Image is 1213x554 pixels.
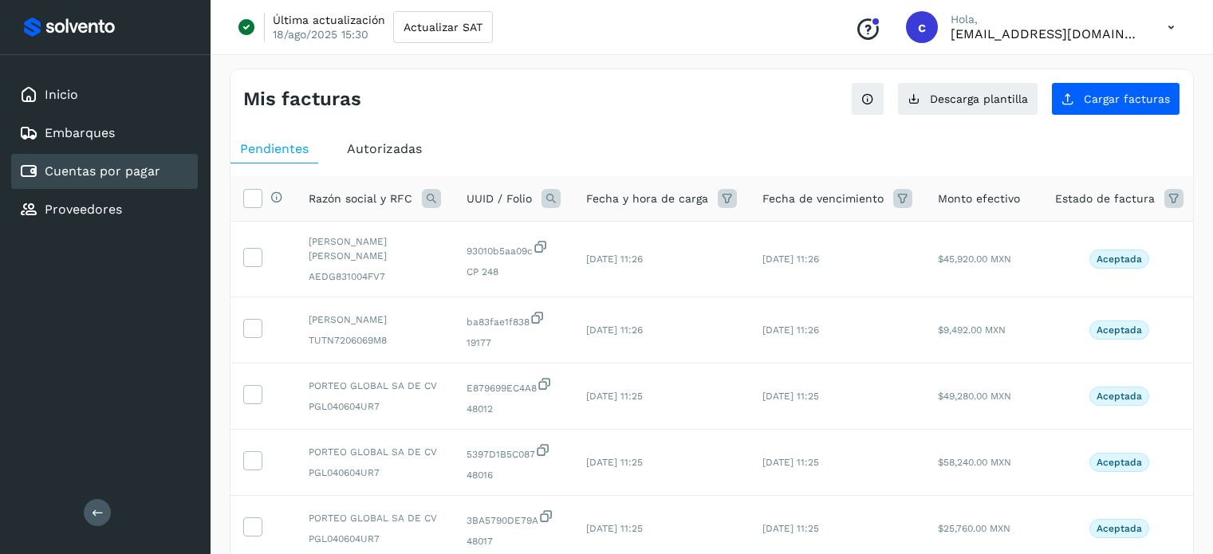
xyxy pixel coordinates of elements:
span: [PERSON_NAME] [PERSON_NAME] [309,234,441,263]
a: Cuentas por pagar [45,163,160,179]
span: $45,920.00 MXN [938,253,1011,265]
span: [DATE] 11:26 [586,253,643,265]
p: Última actualización [273,13,385,27]
span: UUID / Folio [467,191,532,207]
button: Cargar facturas [1051,82,1180,116]
h4: Mis facturas [243,88,361,111]
button: Actualizar SAT [393,11,493,43]
a: Proveedores [45,202,122,217]
span: 48012 [467,402,561,416]
span: [DATE] 11:25 [762,457,819,468]
span: 93010b5aa09c [467,239,561,258]
p: Aceptada [1097,391,1142,402]
span: Fecha y hora de carga [586,191,708,207]
div: Cuentas por pagar [11,154,198,189]
span: $49,280.00 MXN [938,391,1011,402]
div: Embarques [11,116,198,151]
span: [DATE] 11:25 [762,391,819,402]
span: Cargar facturas [1084,93,1170,104]
span: PGL040604UR7 [309,399,441,414]
span: Monto efectivo [938,191,1020,207]
span: 5397D1B5C087 [467,442,561,462]
span: AEDG831004FV7 [309,269,441,284]
span: Fecha de vencimiento [762,191,884,207]
span: [PERSON_NAME] [309,312,441,327]
span: [DATE] 11:25 [586,523,643,534]
span: PORTEO GLOBAL SA DE CV [309,379,441,393]
p: cxp1@53cargo.com [951,26,1142,41]
a: Inicio [45,87,78,102]
span: PGL040604UR7 [309,466,441,480]
span: Autorizadas [347,141,422,156]
span: PORTEO GLOBAL SA DE CV [309,511,441,525]
span: CP 248 [467,265,561,279]
span: 48016 [467,468,561,482]
div: Inicio [11,77,198,112]
span: Razón social y RFC [309,191,412,207]
p: Aceptada [1097,253,1142,265]
span: [DATE] 11:26 [762,253,819,265]
span: $25,760.00 MXN [938,523,1010,534]
span: ba83fae1f838 [467,310,561,329]
span: [DATE] 11:25 [586,457,643,468]
span: Pendientes [240,141,309,156]
p: Aceptada [1097,457,1142,468]
a: Embarques [45,125,115,140]
span: PGL040604UR7 [309,532,441,546]
p: Aceptada [1097,324,1142,336]
span: 48017 [467,534,561,548]
span: Actualizar SAT [404,22,482,33]
div: Proveedores [11,192,198,227]
span: E879699EC4A8 [467,376,561,395]
span: $9,492.00 MXN [938,324,1006,336]
span: [DATE] 11:26 [586,324,643,336]
span: [DATE] 11:25 [586,391,643,402]
span: Descarga plantilla [930,93,1028,104]
span: 3BA5790DE79A [467,509,561,528]
span: $58,240.00 MXN [938,457,1011,468]
button: Descarga plantilla [897,82,1038,116]
span: PORTEO GLOBAL SA DE CV [309,445,441,459]
p: Hola, [951,13,1142,26]
p: Aceptada [1097,523,1142,534]
span: Estado de factura [1055,191,1155,207]
span: [DATE] 11:26 [762,324,819,336]
p: 18/ago/2025 15:30 [273,27,368,41]
span: [DATE] 11:25 [762,523,819,534]
span: 19177 [467,336,561,350]
span: TUTN7206069M8 [309,333,441,348]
